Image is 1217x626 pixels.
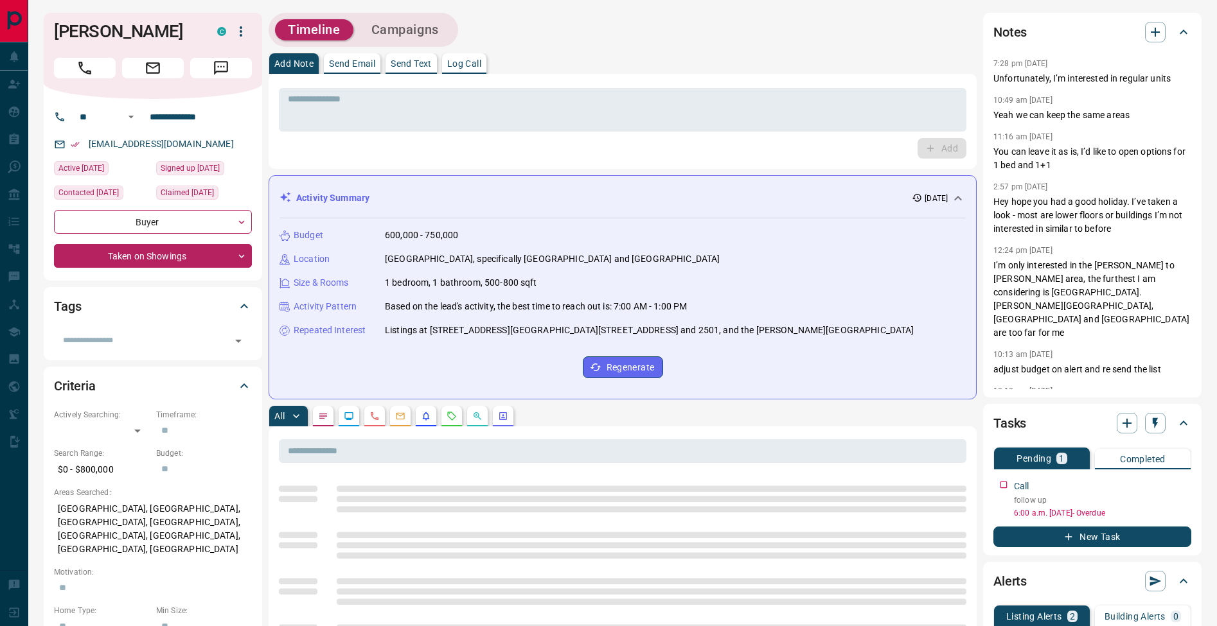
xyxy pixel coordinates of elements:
p: Add Note [274,59,314,68]
h2: Tags [54,296,81,317]
button: Open [123,109,139,125]
p: Call [1014,480,1029,493]
h2: Notes [993,22,1027,42]
svg: Lead Browsing Activity [344,411,354,421]
p: Repeated Interest [294,324,366,337]
p: 1 [1059,454,1064,463]
p: Log Call [447,59,481,68]
svg: Requests [447,411,457,421]
p: 11:16 am [DATE] [993,132,1053,141]
p: Budget: [156,448,252,459]
button: New Task [993,526,1191,547]
div: Sun Jan 29 2023 [156,161,252,179]
p: [GEOGRAPHIC_DATA], specifically [GEOGRAPHIC_DATA] and [GEOGRAPHIC_DATA] [385,252,720,266]
svg: Agent Actions [498,411,508,421]
div: Thu May 15 2025 [54,186,150,204]
h2: Tasks [993,413,1026,433]
p: You can leave it as is, I’d like to open options for 1 bed and 1+1 [993,145,1191,172]
p: Listing Alerts [1006,612,1062,621]
span: Signed up [DATE] [161,162,220,175]
p: Based on the lead's activity, the best time to reach out is: 7:00 AM - 1:00 PM [385,300,687,313]
p: Activity Pattern [294,300,357,313]
div: Criteria [54,370,252,401]
p: All [274,412,285,421]
svg: Opportunities [472,411,483,421]
p: Send Email [329,59,375,68]
p: 7:28 pm [DATE] [993,59,1048,68]
span: Active [DATE] [58,162,104,175]
p: adjust budget on alert and re send the list [993,363,1191,376]
p: 600,000 - 750,000 [385,229,458,242]
p: Motivation: [54,566,252,578]
div: Notes [993,17,1191,48]
p: Min Size: [156,605,252,616]
svg: Listing Alerts [421,411,431,421]
h2: Criteria [54,376,96,396]
p: Pending [1017,454,1051,463]
p: Timeframe: [156,409,252,421]
button: Regenerate [583,356,663,378]
div: Tasks [993,408,1191,439]
span: Claimed [DATE] [161,186,214,199]
p: Areas Searched: [54,487,252,498]
p: [DATE] [925,193,948,204]
div: Tags [54,291,252,322]
p: Listings at [STREET_ADDRESS][GEOGRAPHIC_DATA][STREET_ADDRESS] and 2501, and the [PERSON_NAME][GEO... [385,324,914,337]
div: condos.ca [217,27,226,36]
div: Alerts [993,566,1191,596]
span: Call [54,58,116,78]
p: Home Type: [54,605,150,616]
svg: Emails [395,411,405,421]
h1: [PERSON_NAME] [54,21,198,42]
p: Yeah we can keep the same areas [993,109,1191,122]
p: Search Range: [54,448,150,459]
a: [EMAIL_ADDRESS][DOMAIN_NAME] [89,139,234,149]
svg: Calls [369,411,380,421]
p: Actively Searching: [54,409,150,421]
p: Unfortunately, I’m interested in regular units [993,72,1191,85]
p: 0 [1173,612,1178,621]
div: Taken on Showings [54,244,252,268]
h2: Alerts [993,571,1027,591]
p: 6:00 a.m. [DATE] - Overdue [1014,507,1191,519]
p: Activity Summary [296,191,369,205]
button: Timeline [275,19,353,40]
p: Budget [294,229,323,242]
span: Message [190,58,252,78]
div: Activity Summary[DATE] [280,186,966,210]
p: Send Text [391,59,432,68]
p: 2 [1070,612,1075,621]
p: 10:13 am [DATE] [993,350,1053,359]
svg: Email Verified [71,140,80,149]
p: Hey hope you had a good holiday. I’ve taken a look - most are lower floors or buildings I’m not i... [993,195,1191,236]
p: follow up [1014,494,1191,506]
p: 2:57 pm [DATE] [993,182,1048,191]
span: Email [122,58,184,78]
p: I’m only interested in the [PERSON_NAME] to [PERSON_NAME] area, the furthest I am considering is ... [993,259,1191,340]
div: Sun Jan 29 2023 [156,186,252,204]
button: Open [229,332,247,350]
p: 10:49 am [DATE] [993,96,1053,105]
p: 12:24 pm [DATE] [993,246,1053,255]
p: 10:12 am [DATE] [993,387,1053,396]
span: Contacted [DATE] [58,186,119,199]
div: Buyer [54,210,252,234]
p: 1 bedroom, 1 bathroom, 500-800 sqft [385,276,537,290]
div: Thu Aug 07 2025 [54,161,150,179]
button: Campaigns [359,19,452,40]
p: Building Alerts [1105,612,1166,621]
p: [GEOGRAPHIC_DATA], [GEOGRAPHIC_DATA], [GEOGRAPHIC_DATA], [GEOGRAPHIC_DATA], [GEOGRAPHIC_DATA], [G... [54,498,252,560]
p: Location [294,252,330,266]
p: Completed [1120,455,1166,464]
svg: Notes [318,411,328,421]
p: $0 - $800,000 [54,459,150,480]
p: Size & Rooms [294,276,349,290]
